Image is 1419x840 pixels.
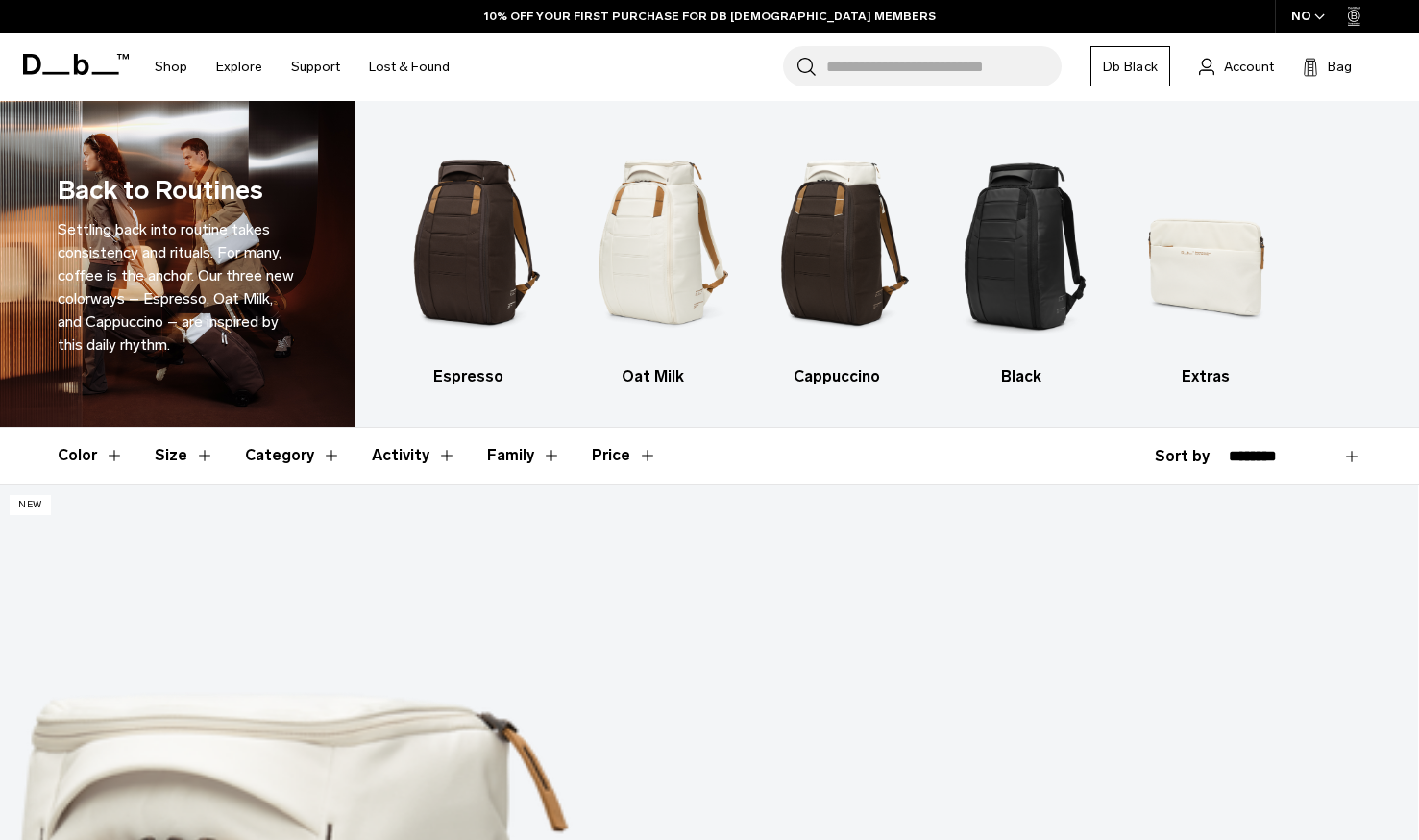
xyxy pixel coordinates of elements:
[1131,130,1282,356] img: Db
[245,428,341,483] button: Toggle Filter
[140,33,464,101] nav: Main Navigation
[577,130,728,388] li: 2 / 5
[155,33,187,101] a: Shop
[393,130,544,388] li: 1 / 5
[58,428,124,483] button: Toggle Filter
[577,365,728,388] h3: Oat Milk
[1224,57,1274,77] span: Account
[762,130,913,388] li: 3 / 5
[393,130,544,388] a: Db Espresso
[577,130,728,356] img: Db
[484,8,936,25] a: 10% OFF YOUR FIRST PURCHASE FOR DB [DEMOGRAPHIC_DATA] MEMBERS
[393,365,544,388] h3: Espresso
[216,33,262,101] a: Explore
[946,130,1097,388] li: 4 / 5
[762,365,913,388] h3: Cappuccino
[372,428,456,483] button: Toggle Filter
[592,428,657,483] button: Toggle Price
[1199,55,1274,78] a: Account
[10,495,51,515] p: New
[762,130,913,356] img: Db
[946,365,1097,388] h3: Black
[577,130,728,388] a: Db Oat Milk
[762,130,913,388] a: Db Cappuccino
[487,428,561,483] button: Toggle Filter
[291,33,340,101] a: Support
[58,218,297,357] p: Settling back into routine takes consistency and rituals. For many, coffee is the anchor. Our thr...
[946,130,1097,356] img: Db
[1131,365,1282,388] h3: Extras
[946,130,1097,388] a: Db Black
[369,33,450,101] a: Lost & Found
[1131,130,1282,388] a: Db Extras
[1090,46,1170,86] a: Db Black
[155,428,214,483] button: Toggle Filter
[1328,57,1352,77] span: Bag
[1303,55,1352,78] button: Bag
[1131,130,1282,388] li: 5 / 5
[393,130,544,356] img: Db
[58,171,263,210] h1: Back to Routines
